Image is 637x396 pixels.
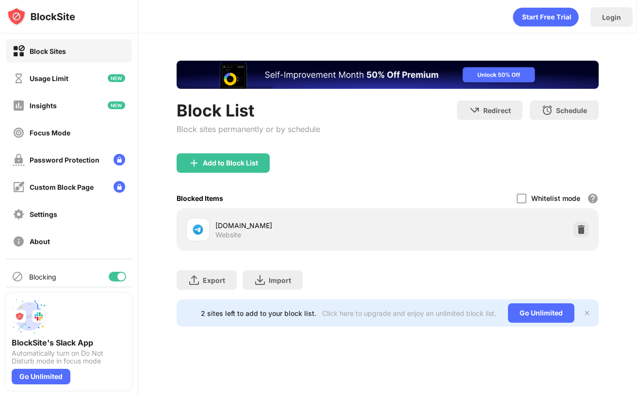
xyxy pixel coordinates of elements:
div: Export [203,276,225,284]
div: 2 sites left to add to your block list. [201,309,316,317]
div: Go Unlimited [508,303,574,323]
img: logo-blocksite.svg [7,7,75,26]
img: block-on.svg [13,45,25,57]
div: Block List [177,100,320,120]
div: Go Unlimited [12,369,70,384]
img: push-slack.svg [12,299,47,334]
div: Website [215,231,241,239]
img: settings-off.svg [13,208,25,220]
div: Usage Limit [30,74,68,82]
div: Automatically turn on Do Not Disturb mode in focus mode [12,349,126,365]
div: About [30,237,50,246]
img: insights-off.svg [13,99,25,112]
div: Import [269,276,291,284]
img: new-icon.svg [108,74,125,82]
div: BlockSite's Slack App [12,338,126,347]
img: time-usage-off.svg [13,72,25,84]
div: Focus Mode [30,129,70,137]
div: Schedule [556,106,587,115]
img: focus-off.svg [13,127,25,139]
div: Whitelist mode [531,194,580,202]
img: new-icon.svg [108,101,125,109]
iframe: Banner [177,61,599,89]
img: x-button.svg [583,309,591,317]
img: favicons [192,224,204,235]
div: Blocked Items [177,194,223,202]
div: animation [513,7,579,27]
div: Redirect [483,106,511,115]
img: lock-menu.svg [114,181,125,193]
img: lock-menu.svg [114,154,125,165]
div: Custom Block Page [30,183,94,191]
div: Login [602,13,621,21]
img: blocking-icon.svg [12,271,23,282]
div: Click here to upgrade and enjoy an unlimited block list. [322,309,496,317]
div: Block Sites [30,47,66,55]
div: Settings [30,210,57,218]
div: [DOMAIN_NAME] [215,220,388,231]
img: password-protection-off.svg [13,154,25,166]
div: Blocking [29,273,56,281]
div: Password Protection [30,156,99,164]
img: about-off.svg [13,235,25,247]
div: Insights [30,101,57,110]
div: Add to Block List [203,159,258,167]
img: customize-block-page-off.svg [13,181,25,193]
div: Block sites permanently or by schedule [177,124,320,134]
